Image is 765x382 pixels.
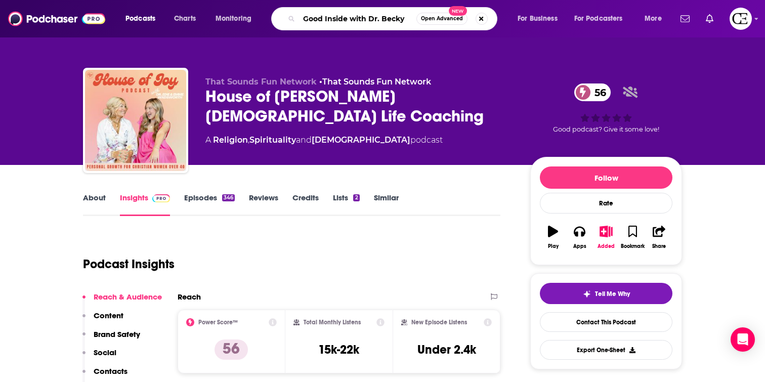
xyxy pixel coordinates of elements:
a: [DEMOGRAPHIC_DATA] [312,135,410,145]
div: Apps [573,243,586,249]
span: 56 [584,83,611,101]
button: open menu [208,11,265,27]
div: 2 [353,194,359,201]
span: More [645,12,662,26]
p: Reach & Audience [94,292,162,302]
p: Brand Safety [94,329,140,339]
div: Open Intercom Messenger [731,327,755,352]
span: That Sounds Fun Network [205,77,317,87]
img: tell me why sparkle [583,290,591,298]
span: For Podcasters [574,12,623,26]
button: Share [646,219,672,256]
button: open menu [118,11,168,27]
button: Follow [540,166,672,189]
button: tell me why sparkleTell Me Why [540,283,672,304]
a: Lists2 [333,193,359,216]
img: House of Joy- Christian Life Coaching [85,70,186,171]
span: and [296,135,312,145]
button: Brand Safety [82,329,140,348]
img: Podchaser Pro [152,194,170,202]
div: Share [652,243,666,249]
h2: Total Monthly Listens [304,319,361,326]
span: Charts [174,12,196,26]
p: 56 [215,339,248,360]
h2: Reach [178,292,201,302]
button: Content [82,311,123,329]
div: 346 [222,194,235,201]
span: • [319,77,431,87]
a: Reviews [249,193,278,216]
span: For Business [518,12,558,26]
button: Added [593,219,619,256]
div: 56Good podcast? Give it some love! [530,77,682,140]
img: Podchaser - Follow, Share and Rate Podcasts [8,9,105,28]
button: Bookmark [619,219,646,256]
img: User Profile [730,8,752,30]
button: open menu [637,11,674,27]
h2: New Episode Listens [411,319,467,326]
button: Open AdvancedNew [416,13,467,25]
p: Social [94,348,116,357]
span: , [248,135,249,145]
a: Contact This Podcast [540,312,672,332]
button: open menu [568,11,637,27]
a: That Sounds Fun Network [322,77,431,87]
p: Content [94,311,123,320]
a: Religion [213,135,248,145]
div: A podcast [205,134,443,146]
div: Bookmark [621,243,645,249]
span: Good podcast? Give it some love! [553,125,659,133]
span: Podcasts [125,12,155,26]
span: Logged in as cozyearthaudio [730,8,752,30]
span: New [449,6,467,16]
h1: Podcast Insights [83,257,175,272]
a: Credits [292,193,319,216]
button: Play [540,219,566,256]
button: Apps [566,219,592,256]
div: Rate [540,193,672,214]
a: Charts [167,11,202,27]
span: Tell Me Why [595,290,630,298]
button: Export One-Sheet [540,340,672,360]
div: Added [598,243,615,249]
a: InsightsPodchaser Pro [120,193,170,216]
a: Episodes346 [184,193,235,216]
input: Search podcasts, credits, & more... [299,11,416,27]
button: Show profile menu [730,8,752,30]
button: Social [82,348,116,366]
h3: Under 2.4k [417,342,476,357]
a: Show notifications dropdown [702,10,717,27]
a: Show notifications dropdown [676,10,694,27]
a: About [83,193,106,216]
span: Open Advanced [421,16,463,21]
h2: Power Score™ [198,319,238,326]
button: open menu [511,11,570,27]
a: Spirituality [249,135,296,145]
span: Monitoring [216,12,251,26]
div: Play [548,243,559,249]
p: Contacts [94,366,127,376]
button: Reach & Audience [82,292,162,311]
h3: 15k-22k [318,342,359,357]
a: 56 [574,83,611,101]
a: Similar [374,193,399,216]
div: Search podcasts, credits, & more... [281,7,507,30]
